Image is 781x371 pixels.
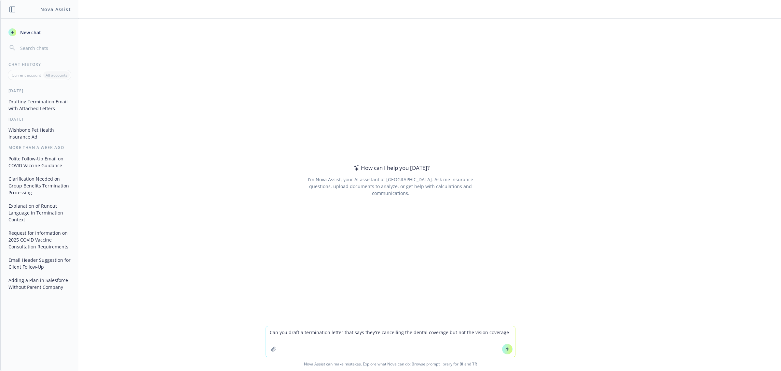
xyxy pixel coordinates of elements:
a: BI [459,361,463,367]
button: Clarification Needed on Group Benefits Termination Processing [6,173,73,198]
span: New chat [19,29,41,36]
button: Wishbone Pet Health Insurance Ad [6,125,73,142]
div: Chat History [1,62,78,67]
textarea: Can you draft a termination letter that says they're cancelling the dental coverage but not the v... [266,326,515,357]
p: Current account [12,72,41,78]
div: [DATE] [1,88,78,94]
button: Email Header Suggestion for Client Follow-Up [6,255,73,272]
button: Request for Information on 2025 COVID Vaccine Consultation Requirements [6,228,73,252]
div: More than a week ago [1,145,78,150]
p: All accounts [46,72,67,78]
button: Drafting Termination Email with Attached Letters [6,96,73,114]
h1: Nova Assist [40,6,71,13]
a: TR [472,361,477,367]
span: Nova Assist can make mistakes. Explore what Nova can do: Browse prompt library for and [3,357,778,371]
button: Adding a Plan in Salesforce Without Parent Company [6,275,73,292]
input: Search chats [19,43,71,52]
button: Explanation of Runout Language in Termination Context [6,200,73,225]
div: How can I help you [DATE]? [352,164,430,172]
button: Polite Follow-Up Email on COVID Vaccine Guidance [6,153,73,171]
div: [DATE] [1,116,78,122]
div: I'm Nova Assist, your AI assistant at [GEOGRAPHIC_DATA]. Ask me insurance questions, upload docum... [299,176,482,197]
button: New chat [6,26,73,38]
